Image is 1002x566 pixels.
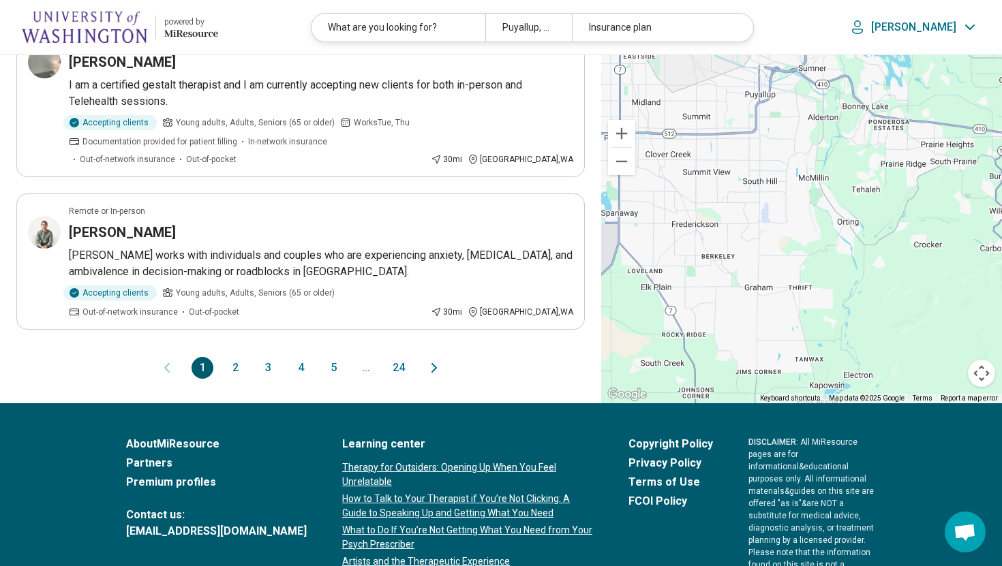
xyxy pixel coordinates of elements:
[913,394,932,402] a: Terms (opens in new tab)
[69,247,573,280] p: [PERSON_NAME] works with individuals and couples who are experiencing anxiety, [MEDICAL_DATA], an...
[164,16,218,28] div: powered by
[186,153,237,166] span: Out-of-pocket
[312,14,485,42] div: What are you looking for?
[431,153,462,166] div: 30 mi
[342,436,593,452] a: Learning center
[80,153,175,166] span: Out-of-network insurance
[82,136,237,148] span: Documentation provided for patient filling
[945,512,986,552] div: Open chat
[355,357,377,379] span: ...
[431,306,462,318] div: 30 mi
[342,492,593,520] a: How to Talk to Your Therapist if You’re Not Clicking: A Guide to Speaking Up and Getting What You...
[748,437,796,447] span: DISCLAIMER
[968,360,995,387] button: Map camera controls
[628,455,713,471] a: Privacy Policy
[628,436,713,452] a: Copyright Policy
[608,148,635,175] button: Zoom out
[572,14,745,42] div: Insurance plan
[628,493,713,509] a: FCOI Policy
[468,306,573,318] div: [GEOGRAPHIC_DATA] , WA
[159,357,175,379] button: Previous page
[388,357,410,379] button: 24
[354,116,410,129] span: Works Tue, Thu
[871,20,956,34] p: [PERSON_NAME]
[126,436,307,452] a: AboutMiResource
[176,116,335,129] span: Young adults, Adults, Seniors (65 or older)
[485,14,572,42] div: Puyallup, WA 98374, [GEOGRAPHIC_DATA]
[760,394,821,403] button: Keyboard shortcuts
[69,77,573,110] p: I am a certified gestalt therapist and I am currently accepting new clients for both in-person an...
[290,357,312,379] button: 4
[126,523,307,539] a: [EMAIL_ADDRESS][DOMAIN_NAME]
[63,285,157,300] div: Accepting clients
[468,153,573,166] div: [GEOGRAPHIC_DATA] , WA
[63,115,157,130] div: Accepting clients
[192,357,213,379] button: 1
[628,474,713,490] a: Terms of Use
[69,223,176,242] h3: [PERSON_NAME]
[257,357,279,379] button: 3
[126,507,307,523] span: Contact us:
[426,357,442,379] button: Next page
[941,394,998,402] a: Report a map error
[608,120,635,147] button: Zoom in
[126,455,307,471] a: Partners
[829,394,905,402] span: Map data ©2025 Google
[22,11,218,44] a: University of Washingtonpowered by
[82,306,178,318] span: Out-of-network insurance
[605,386,650,403] a: Open this area in Google Maps (opens a new window)
[69,52,176,72] h3: [PERSON_NAME]
[224,357,246,379] button: 2
[189,306,239,318] span: Out-of-pocket
[342,460,593,489] a: Therapy for Outsiders: Opening Up When You Feel Unrelatable
[322,357,344,379] button: 5
[176,287,335,299] span: Young adults, Adults, Seniors (65 or older)
[342,523,593,552] a: What to Do If You’re Not Getting What You Need from Your Psych Prescriber
[69,205,145,217] p: Remote or In-person
[22,11,147,44] img: University of Washington
[248,136,327,148] span: In-network insurance
[605,386,650,403] img: Google
[126,474,307,490] a: Premium profiles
